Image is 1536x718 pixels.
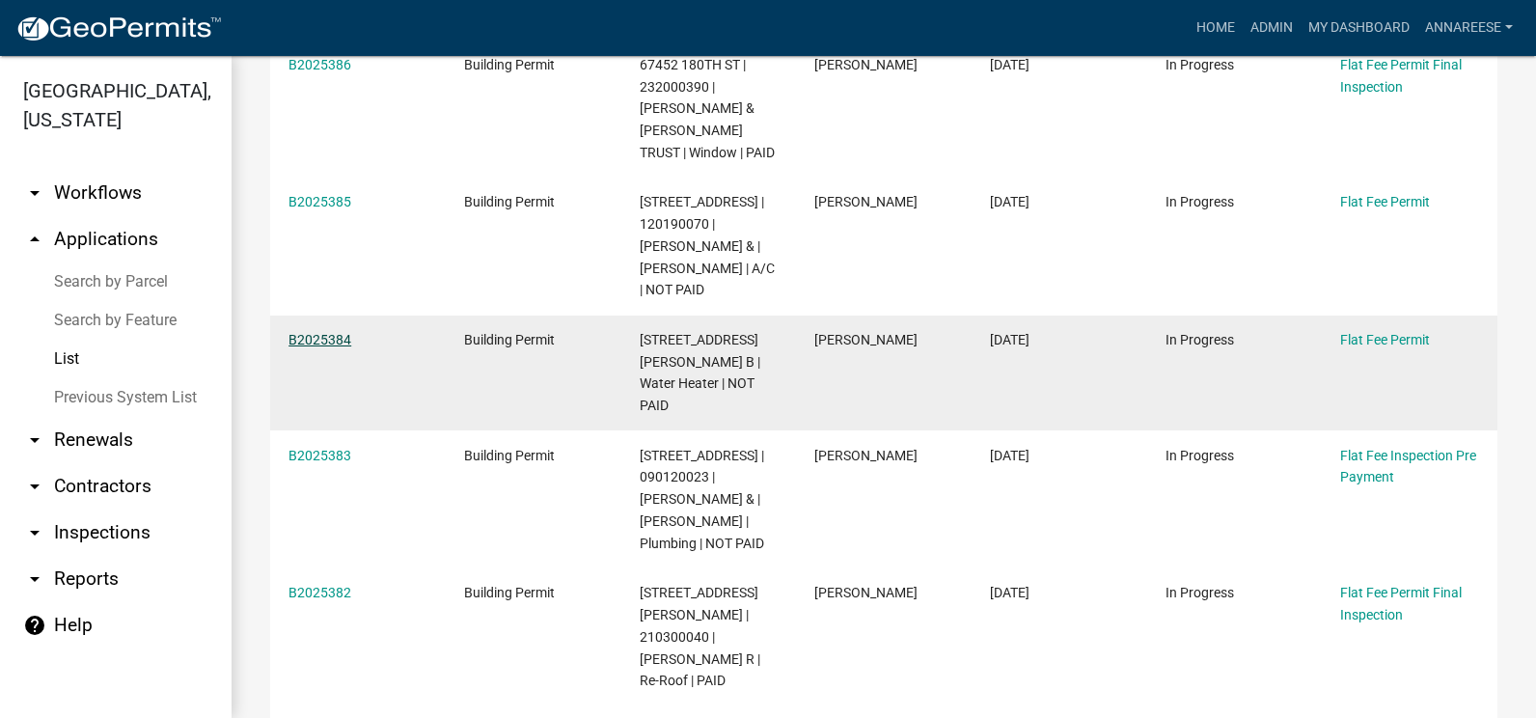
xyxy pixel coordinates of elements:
[814,57,918,72] span: Mark Rickter
[1166,57,1234,72] span: In Progress
[990,332,1029,347] span: 10/14/2025
[464,585,555,600] span: Building Permit
[1166,194,1234,209] span: In Progress
[288,57,351,72] a: B2025386
[640,448,764,551] span: 72746 CO RD 46 | 090120023 | RUBLE,LAURA MARIE & | GRADY DOUGLAS RUBLE | Plumbing | NOT PAID
[1340,332,1430,347] a: Flat Fee Permit
[23,228,46,251] i: arrow_drop_up
[288,332,351,347] a: B2025384
[288,585,351,600] a: B2025382
[1417,10,1521,46] a: annareese
[464,194,555,209] span: Building Permit
[288,448,351,463] a: B2025383
[814,585,918,600] span: Wanda Stern
[23,567,46,591] i: arrow_drop_down
[464,448,555,463] span: Building Permit
[990,194,1029,209] span: 10/14/2025
[1243,10,1301,46] a: Admin
[1301,10,1417,46] a: My Dashboard
[464,332,555,347] span: Building Permit
[464,57,555,72] span: Building Permit
[1340,194,1430,209] a: Flat Fee Permit
[23,475,46,498] i: arrow_drop_down
[1166,448,1234,463] span: In Progress
[1340,448,1476,485] a: Flat Fee Inspection Pre Payment
[640,332,760,413] span: 124 1ST AVE W | 210090060 | NELSON,CLAY B | Water Heater | NOT PAID
[1166,332,1234,347] span: In Progress
[23,428,46,452] i: arrow_drop_down
[23,181,46,205] i: arrow_drop_down
[1340,585,1462,622] a: Flat Fee Permit Final Inspection
[1189,10,1243,46] a: Home
[814,332,918,347] span: Gina Gullickson
[288,194,351,209] a: B2025385
[990,585,1029,600] span: 10/13/2025
[1166,585,1234,600] span: In Progress
[990,57,1029,72] span: 10/14/2025
[23,521,46,544] i: arrow_drop_down
[23,614,46,637] i: help
[640,57,775,160] span: 67452 180TH ST | 232000390 | RICHTER,MARK H & KAREN T TRUST | Window | PAID
[640,194,775,297] span: 24826 790TH AVE | 120190070 | FRIEDMAN,STEVEN L & | BETTY J SELLARS | A/C | NOT PAID
[640,585,760,688] span: 253 MORIN RD | 210300040 | STERN,WANDA R | Re-Roof | PAID
[990,448,1029,463] span: 10/13/2025
[814,194,918,209] span: Gina Gullickson
[814,448,918,463] span: Grady Ruble
[1340,57,1462,95] a: Flat Fee Permit Final Inspection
